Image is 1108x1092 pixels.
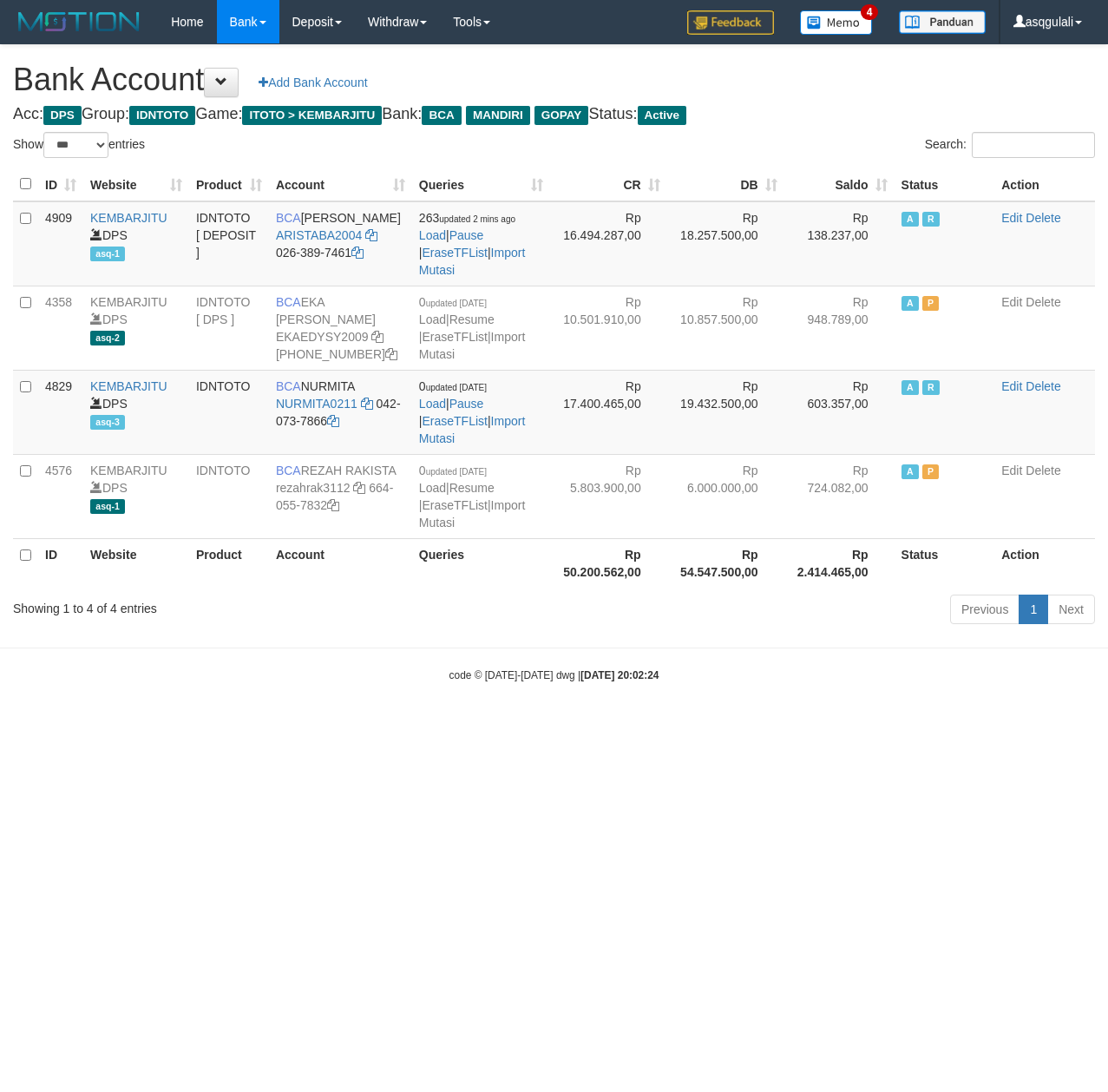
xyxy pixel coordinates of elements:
td: [PERSON_NAME] 026-389-7461 [269,201,412,286]
a: EraseTFList [422,498,487,512]
td: Rp 138.237,00 [784,201,895,286]
a: Copy 6640557832 to clipboard [327,498,339,512]
span: MANDIRI [466,106,530,125]
select: Showentries [43,132,108,158]
td: EKA [PERSON_NAME] [PHONE_NUMBER] [269,286,412,370]
img: panduan.png [899,10,986,34]
img: MOTION_logo.png [13,9,145,35]
th: Website [83,538,189,588]
td: Rp 603.357,00 [784,370,895,454]
th: ID [38,538,83,588]
a: Resume [449,312,495,326]
td: Rp 724.082,00 [784,454,895,538]
a: Copy NURMITA0211 to clipboard [361,397,373,411]
th: Product [189,538,269,588]
td: NURMITA 042-073-7866 [269,370,412,454]
td: Rp 17.400.465,00 [550,370,667,454]
a: Resume [449,481,495,495]
a: Load [419,397,446,411]
a: Copy EKAEDYSY2009 to clipboard [371,330,384,344]
small: code © [DATE]-[DATE] dwg | [449,669,659,681]
a: Copy 0263897461 to clipboard [351,246,364,260]
td: REZAH RAKISTA 664-055-7832 [269,454,412,538]
th: Rp 50.200.562,00 [550,538,667,588]
a: Load [419,312,446,326]
span: asq-1 [90,499,125,514]
th: Action [994,538,1095,588]
a: Pause [449,228,484,242]
span: updated [DATE] [426,467,487,477]
span: IDNTOTO [129,106,195,125]
a: Import Mutasi [419,414,525,445]
td: DPS [83,370,189,454]
span: Active [901,296,919,311]
th: Status [895,538,995,588]
td: Rp 10.501.910,00 [550,286,667,370]
a: ARISTABA2004 [276,228,362,242]
span: updated [DATE] [426,383,487,392]
a: Edit [1001,464,1022,477]
th: Saldo: activate to sort column ascending [784,168,895,201]
span: DPS [43,106,82,125]
td: IDNTOTO [ DEPOSIT ] [189,201,269,286]
a: KEMBARJITU [90,464,167,477]
span: updated [DATE] [426,299,487,308]
td: IDNTOTO [189,454,269,538]
span: BCA [276,464,301,477]
a: KEMBARJITU [90,211,167,225]
span: BCA [422,106,461,125]
a: Import Mutasi [419,330,525,361]
a: Pause [449,397,484,411]
span: 4 [861,4,879,20]
a: 1 [1019,595,1048,624]
a: Copy 7865564490 to clipboard [385,347,397,361]
span: 263 [419,211,515,225]
td: 4829 [38,370,83,454]
td: Rp 948.789,00 [784,286,895,370]
th: Website: activate to sort column ascending [83,168,189,201]
span: asq-3 [90,415,125,430]
span: | | | [419,464,525,530]
a: Add Bank Account [247,68,378,97]
td: DPS [83,201,189,286]
a: Previous [950,595,1019,624]
td: IDNTOTO [189,370,269,454]
td: 4358 [38,286,83,370]
span: Running [922,212,940,227]
span: BCA [276,295,301,309]
a: Copy rezahrak3112 to clipboard [353,481,365,495]
a: Delete [1026,211,1060,225]
span: Active [901,212,919,227]
div: Showing 1 to 4 of 4 entries [13,593,449,617]
a: Delete [1026,379,1060,393]
a: Load [419,481,446,495]
a: KEMBARJITU [90,379,167,393]
th: Action [994,168,1095,201]
strong: [DATE] 20:02:24 [580,669,659,681]
th: Queries: activate to sort column ascending [412,168,550,201]
h4: Acc: Group: Game: Bank: Status: [13,106,1095,123]
span: updated 2 mins ago [439,214,515,224]
a: Copy ARISTABA2004 to clipboard [365,228,377,242]
a: Edit [1001,379,1022,393]
a: EraseTFList [422,330,487,344]
td: DPS [83,454,189,538]
span: asq-2 [90,331,125,345]
th: CR: activate to sort column ascending [550,168,667,201]
td: Rp 5.803.900,00 [550,454,667,538]
a: Next [1047,595,1095,624]
img: Feedback.jpg [687,10,774,35]
span: 0 [419,379,487,393]
span: | | | [419,211,525,277]
span: 0 [419,464,487,477]
input: Search: [972,132,1095,158]
td: Rp 16.494.287,00 [550,201,667,286]
h1: Bank Account [13,62,1095,97]
th: Product: activate to sort column ascending [189,168,269,201]
span: Active [901,380,919,395]
td: Rp 18.257.500,00 [667,201,784,286]
th: DB: activate to sort column ascending [667,168,784,201]
label: Show entries [13,132,145,158]
span: | | | [419,295,525,361]
a: Edit [1001,295,1022,309]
